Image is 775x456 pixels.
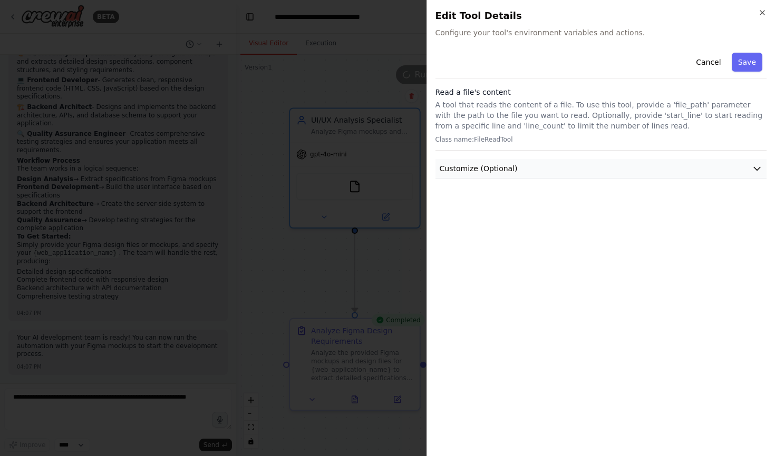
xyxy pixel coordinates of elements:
button: Save [732,53,762,72]
p: A tool that reads the content of a file. To use this tool, provide a 'file_path' parameter with t... [435,100,767,131]
h3: Read a file's content [435,87,767,97]
h2: Edit Tool Details [435,8,767,23]
span: Customize (Optional) [440,163,518,174]
button: Customize (Optional) [435,159,767,179]
p: Class name: FileReadTool [435,135,767,144]
button: Cancel [690,53,727,72]
span: Configure your tool's environment variables and actions. [435,27,767,38]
